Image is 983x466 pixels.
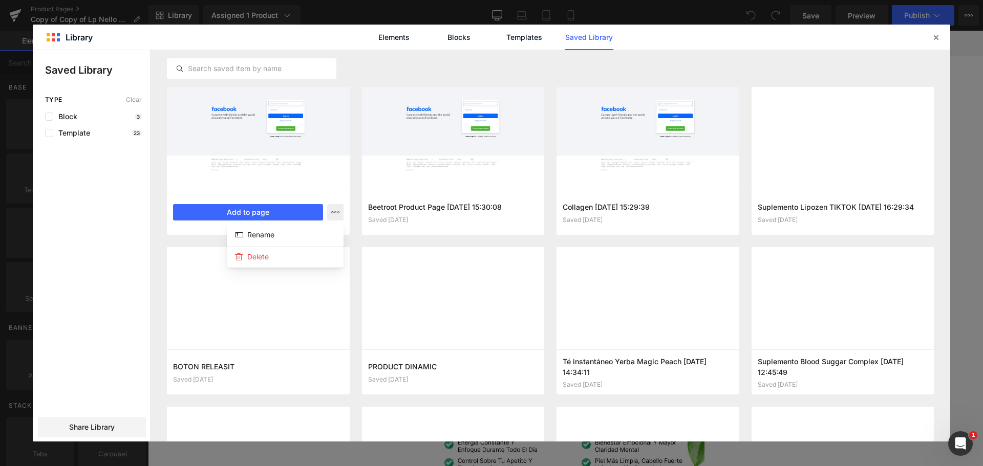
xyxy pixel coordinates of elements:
[948,431,973,456] iframe: Intercom live chat
[435,25,483,50] a: Blocks
[247,252,269,261] p: Delete
[969,431,977,439] span: 1
[565,25,613,50] a: Saved Library
[500,25,548,50] a: Templates
[247,230,274,239] p: Rename
[370,25,418,50] a: Elements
